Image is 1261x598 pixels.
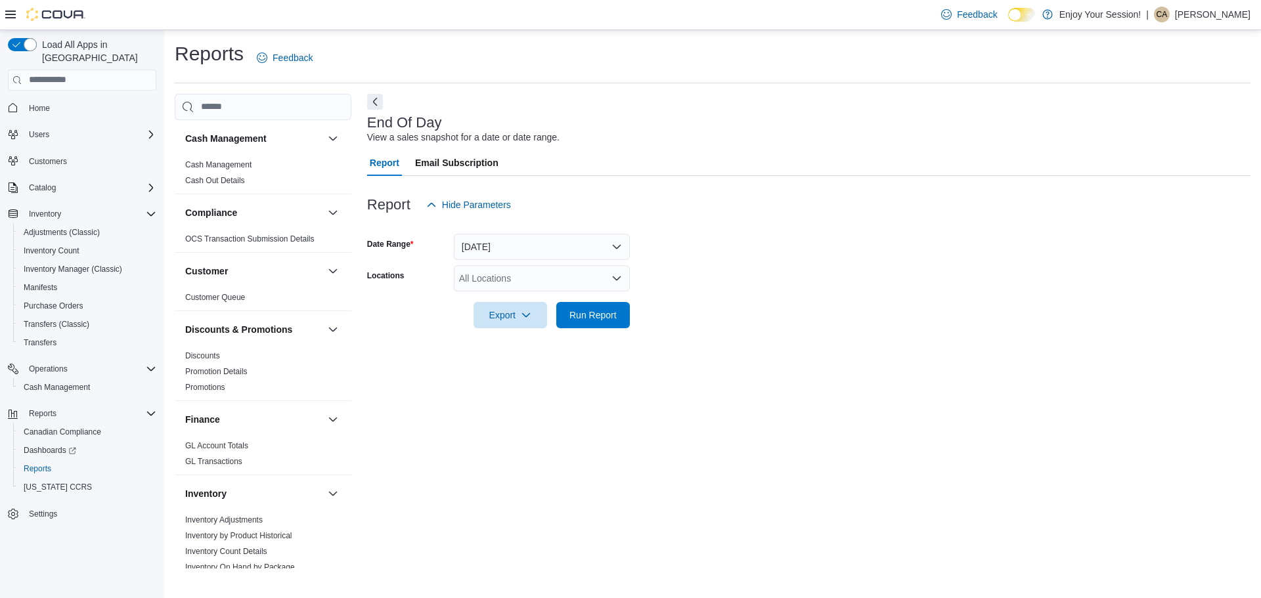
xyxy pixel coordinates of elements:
[3,404,162,423] button: Reports
[13,378,162,396] button: Cash Management
[24,100,156,116] span: Home
[556,302,630,328] button: Run Report
[185,515,263,524] a: Inventory Adjustments
[175,348,351,400] div: Discounts & Promotions
[185,413,322,426] button: Finance
[18,479,97,495] a: [US_STATE] CCRS
[185,562,295,572] span: Inventory On Hand by Package
[185,234,315,244] a: OCS Transaction Submission Details
[24,127,55,142] button: Users
[185,265,322,278] button: Customer
[1157,7,1168,22] span: CA
[1154,7,1170,22] div: Carrie Anderson
[185,176,245,185] a: Cash Out Details
[24,154,72,169] a: Customers
[18,479,156,495] span: Washington CCRS
[13,441,162,459] a: Dashboards
[3,360,162,378] button: Operations
[185,132,267,145] h3: Cash Management
[24,127,156,142] span: Users
[18,316,95,332] a: Transfers (Classic)
[185,441,248,450] a: GL Account Totals
[1146,7,1149,22] p: |
[13,297,162,315] button: Purchase Orders
[24,206,66,222] button: Inventory
[185,160,252,170] span: Cash Management
[29,209,61,219] span: Inventory
[18,424,156,440] span: Canadian Compliance
[18,424,106,440] a: Canadian Compliance
[29,156,67,167] span: Customers
[611,273,622,284] button: Open list of options
[18,379,95,395] a: Cash Management
[185,234,315,244] span: OCS Transaction Submission Details
[185,206,322,219] button: Compliance
[185,366,248,377] span: Promotion Details
[325,322,341,337] button: Discounts & Promotions
[3,152,162,171] button: Customers
[185,265,228,278] h3: Customer
[24,361,156,377] span: Operations
[29,509,57,519] span: Settings
[252,45,318,71] a: Feedback
[24,100,55,116] a: Home
[18,379,156,395] span: Cash Management
[24,180,61,196] button: Catalog
[185,487,227,500] h3: Inventory
[185,547,267,556] a: Inventory Count Details
[175,438,351,475] div: Finance
[185,160,252,169] a: Cash Management
[185,413,220,426] h3: Finance
[3,504,162,523] button: Settings
[26,8,85,21] img: Cova
[185,323,292,336] h3: Discounts & Promotions
[3,98,162,117] button: Home
[185,292,245,303] span: Customer Queue
[24,301,83,311] span: Purchase Orders
[29,103,50,114] span: Home
[24,482,92,492] span: [US_STATE] CCRS
[175,289,351,310] div: Customer
[367,115,442,131] h3: End Of Day
[24,406,62,421] button: Reports
[13,459,162,478] button: Reports
[367,131,560,144] div: View a sales snapshot for a date or date range.
[421,192,516,218] button: Hide Parameters
[185,382,225,393] span: Promotions
[13,242,162,260] button: Inventory Count
[474,302,547,328] button: Export
[442,198,511,211] span: Hide Parameters
[29,129,49,140] span: Users
[185,563,295,572] a: Inventory On Hand by Package
[957,8,997,21] span: Feedback
[185,530,292,541] span: Inventory by Product Historical
[24,382,90,393] span: Cash Management
[24,506,62,522] a: Settings
[18,442,156,458] span: Dashboards
[24,445,76,456] span: Dashboards
[18,261,156,277] span: Inventory Manager (Classic)
[273,51,313,64] span: Feedback
[24,463,51,474] span: Reports
[185,457,242,466] a: GL Transactions
[325,263,341,279] button: Customer
[3,125,162,144] button: Users
[18,316,156,332] span: Transfers (Classic)
[1175,7,1250,22] p: [PERSON_NAME]
[24,227,100,238] span: Adjustments (Classic)
[325,205,341,221] button: Compliance
[1008,8,1036,22] input: Dark Mode
[24,361,73,377] button: Operations
[18,335,62,351] a: Transfers
[175,231,351,252] div: Compliance
[18,261,127,277] a: Inventory Manager (Classic)
[24,427,101,437] span: Canadian Compliance
[185,383,225,392] a: Promotions
[18,280,62,295] a: Manifests
[415,150,498,176] span: Email Subscription
[13,223,162,242] button: Adjustments (Classic)
[185,351,220,360] a: Discounts
[325,131,341,146] button: Cash Management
